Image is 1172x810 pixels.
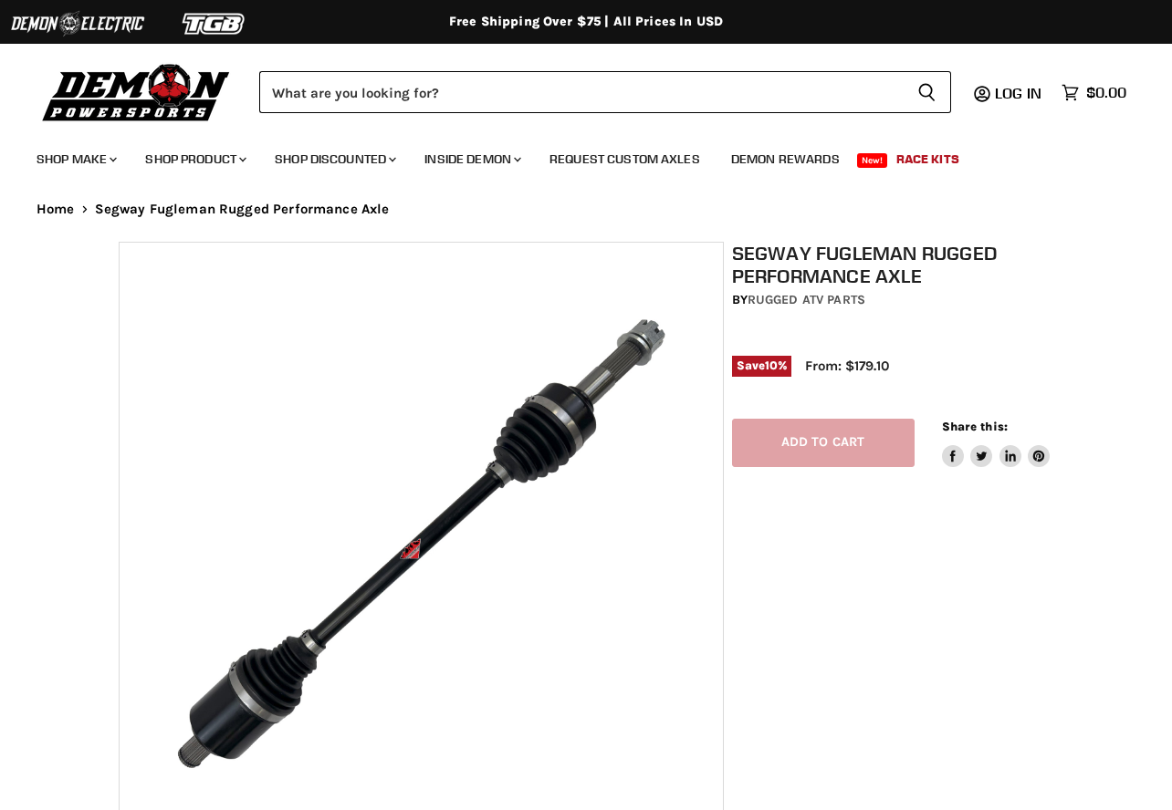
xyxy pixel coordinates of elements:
[717,140,853,178] a: Demon Rewards
[765,358,778,372] span: 10
[732,356,792,376] span: Save %
[37,59,236,124] img: Demon Powersports
[23,133,1122,178] ul: Main menu
[146,6,283,41] img: TGB Logo 2
[857,153,888,168] span: New!
[942,419,1051,467] aside: Share this:
[1086,84,1126,101] span: $0.00
[805,358,889,374] span: From: $179.10
[942,420,1008,433] span: Share this:
[131,140,257,178] a: Shop Product
[95,202,390,217] span: Segway Fugleman Rugged Performance Axle
[9,6,146,41] img: Demon Electric Logo 2
[732,242,1062,287] h1: Segway Fugleman Rugged Performance Axle
[536,140,714,178] a: Request Custom Axles
[259,71,951,113] form: Product
[411,140,532,178] a: Inside Demon
[903,71,951,113] button: Search
[23,140,128,178] a: Shop Make
[987,85,1052,101] a: Log in
[259,71,903,113] input: Search
[732,290,1062,310] div: by
[1052,79,1135,106] a: $0.00
[37,202,75,217] a: Home
[261,140,407,178] a: Shop Discounted
[883,140,973,178] a: Race Kits
[748,292,865,307] a: Rugged ATV Parts
[995,84,1041,102] span: Log in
